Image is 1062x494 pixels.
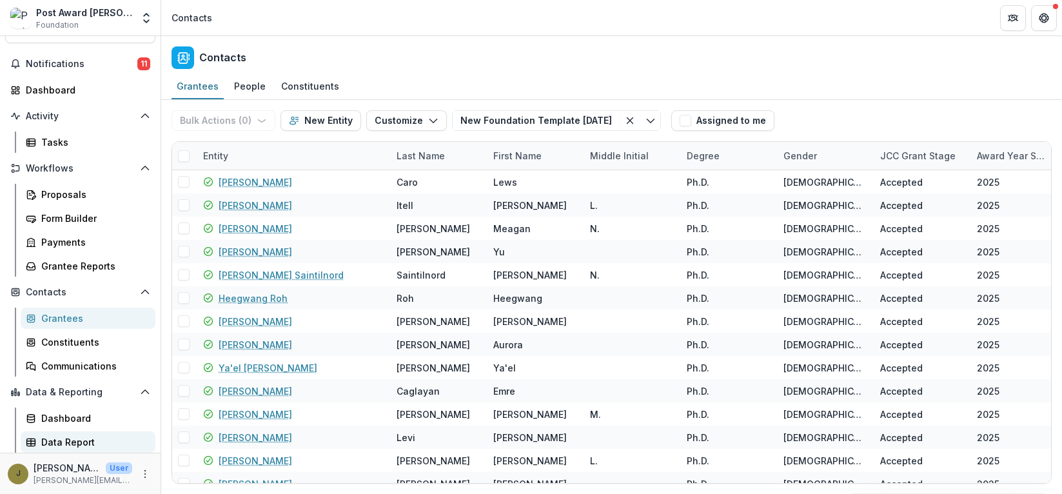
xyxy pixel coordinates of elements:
div: Tasks [41,135,145,149]
div: Constituents [41,335,145,349]
div: Roh [397,291,414,305]
div: [PERSON_NAME] [397,454,470,468]
a: Dashboard [21,408,155,429]
div: [PERSON_NAME] [397,338,470,351]
div: Gender [776,142,872,170]
button: Customize [366,110,447,131]
div: Ph.D. [687,222,709,235]
div: 2025 [977,245,999,259]
div: Caro [397,175,418,189]
a: Constituents [21,331,155,353]
div: Accepted [880,199,923,212]
a: Ya'el [PERSON_NAME] [219,361,317,375]
div: Ph.D. [687,408,709,421]
div: [PERSON_NAME] [397,245,470,259]
button: Bulk Actions (0) [172,110,275,131]
a: Heegwang Roh [219,291,288,305]
p: User [106,462,132,474]
div: [DEMOGRAPHIC_DATA] [783,361,865,375]
div: [PERSON_NAME] [493,408,567,421]
a: Proposals [21,184,155,205]
a: [PERSON_NAME] [219,384,292,398]
div: [DEMOGRAPHIC_DATA] [783,454,865,468]
div: Contacts [172,11,212,25]
span: Notifications [26,59,137,70]
a: [PERSON_NAME] Saintilnord [219,268,344,282]
div: Accepted [880,408,923,421]
div: [PERSON_NAME] [397,222,470,235]
div: Entity [195,142,389,170]
div: [DEMOGRAPHIC_DATA] [783,175,865,189]
div: [PERSON_NAME] [493,477,567,491]
div: JCC Grant Stage [872,142,969,170]
div: [PERSON_NAME] [493,431,567,444]
div: M. [590,408,601,421]
div: Middle Initial [582,142,679,170]
div: Degree [679,149,727,163]
div: Last Name [389,142,486,170]
div: Itell [397,199,413,212]
button: Open Contacts [5,282,155,302]
div: Grantee Reports [41,259,145,273]
a: Dashboard [5,79,155,101]
button: Open Workflows [5,158,155,179]
div: [DEMOGRAPHIC_DATA] [783,338,865,351]
div: [DEMOGRAPHIC_DATA] [783,222,865,235]
span: 11 [137,57,150,70]
div: Emre [493,384,515,398]
div: L. [590,454,598,468]
div: Caglayan [397,384,440,398]
div: Aurora [493,338,523,351]
div: Lews [493,175,517,189]
div: [PERSON_NAME] [493,315,567,328]
div: 2025 [977,431,999,444]
div: Constituents [276,77,344,95]
div: First Name [486,142,582,170]
div: 2025 [977,408,999,421]
span: Workflows [26,163,135,174]
div: [PERSON_NAME] [397,408,470,421]
div: [DEMOGRAPHIC_DATA] [783,408,865,421]
div: [DEMOGRAPHIC_DATA] [783,315,865,328]
div: Accepted [880,175,923,189]
div: Accepted [880,338,923,351]
div: Ph.D. [687,245,709,259]
a: Grantees [21,308,155,329]
button: Open Activity [5,106,155,126]
div: 2025 [977,222,999,235]
div: First Name [486,149,549,163]
div: [PERSON_NAME] [397,361,470,375]
a: [PERSON_NAME] [219,431,292,444]
div: 2025 [977,291,999,305]
div: Degree [679,142,776,170]
div: [DEMOGRAPHIC_DATA] [783,199,865,212]
div: 2025 [977,315,999,328]
div: [DEMOGRAPHIC_DATA] [783,431,865,444]
div: Ph.D. [687,315,709,328]
div: [PERSON_NAME] [397,477,470,491]
div: Ph.D. [687,431,709,444]
span: Activity [26,111,135,122]
div: Data Report [41,435,145,449]
div: L. [590,199,598,212]
a: Grantees [172,74,224,99]
div: Saintilnord [397,268,446,282]
nav: breadcrumb [166,8,217,27]
div: Gender [776,149,825,163]
button: New Foundation Template [DATE] [452,110,620,131]
a: Tasks [21,132,155,153]
div: Proposals [41,188,145,201]
div: Yu [493,245,505,259]
div: [PERSON_NAME] [493,454,567,468]
a: [PERSON_NAME] [219,315,292,328]
img: Post Award Jane Coffin Childs Memorial Fund [10,8,31,28]
div: JCC Grant Stage [872,149,963,163]
div: Ph.D. [687,338,709,351]
a: [PERSON_NAME] [219,199,292,212]
div: [DEMOGRAPHIC_DATA] [783,384,865,398]
a: [PERSON_NAME] [219,477,292,491]
div: Ya'el [493,361,516,375]
div: N. [590,268,600,282]
div: 2025 [977,199,999,212]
